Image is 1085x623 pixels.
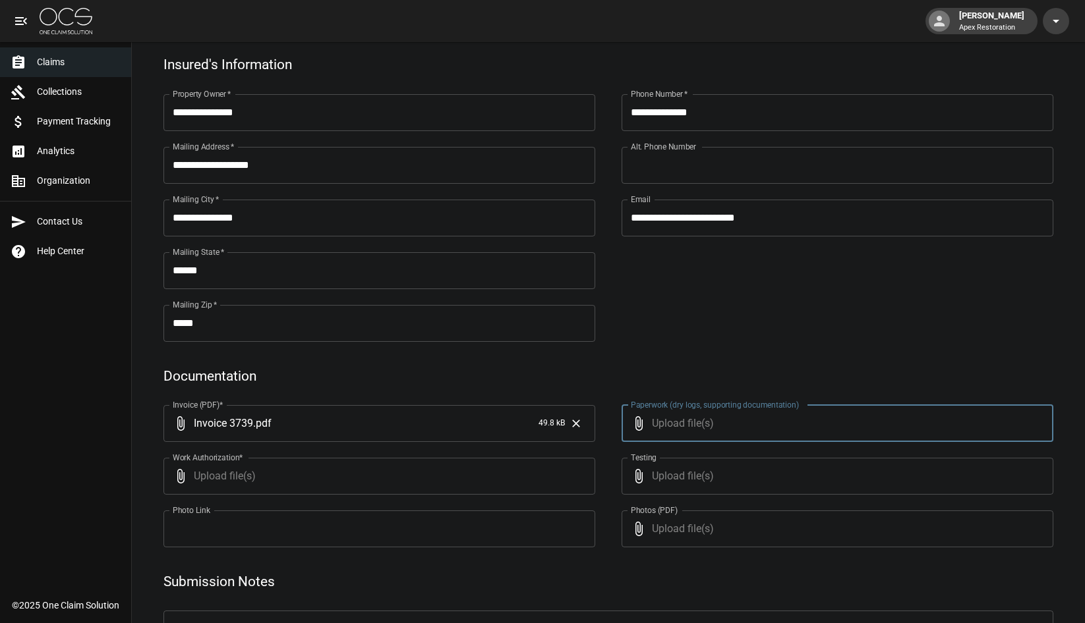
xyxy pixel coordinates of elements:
span: Help Center [37,244,121,258]
div: © 2025 One Claim Solution [12,599,119,612]
label: Mailing Address [173,141,234,152]
button: open drawer [8,8,34,34]
span: Claims [37,55,121,69]
label: Email [631,194,651,205]
label: Photo Link [173,504,210,516]
span: Upload file(s) [652,510,1018,547]
label: Mailing City [173,194,220,205]
span: Organization [37,174,121,188]
span: Payment Tracking [37,115,121,128]
img: ocs-logo-white-transparent.png [40,8,92,34]
span: Contact Us [37,215,121,229]
span: . pdf [253,416,272,431]
span: Collections [37,85,121,99]
span: Upload file(s) [652,458,1018,495]
label: Testing [631,452,657,463]
div: [PERSON_NAME] [954,9,1030,33]
label: Invoice (PDF)* [173,399,223,410]
label: Work Authorization* [173,452,243,463]
span: Upload file(s) [652,405,1018,442]
button: Clear [566,414,586,433]
p: Apex Restoration [959,22,1024,34]
label: Alt. Phone Number [631,141,696,152]
label: Paperwork (dry logs, supporting documentation) [631,399,799,410]
label: Property Owner [173,88,231,99]
label: Mailing State [173,246,224,257]
label: Photos (PDF) [631,504,678,516]
span: 49.8 kB [539,417,565,430]
span: Invoice 3739 [194,416,253,431]
label: Phone Number [631,88,688,99]
label: Mailing Zip [173,299,218,310]
span: Analytics [37,144,121,158]
span: Upload file(s) [194,458,560,495]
